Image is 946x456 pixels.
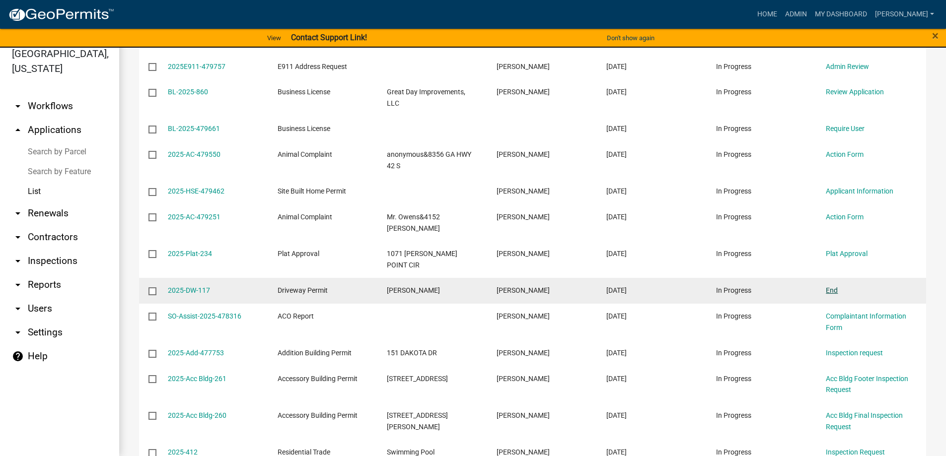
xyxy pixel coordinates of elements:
a: 2025-HSE-479462 [168,187,224,195]
span: 09/11/2025 [606,411,627,419]
span: Jamie McCarty [497,63,550,70]
a: 2025-Plat-234 [168,250,212,258]
a: Inspection Request [826,448,885,456]
span: 09/17/2025 [606,125,627,132]
span: Accessory Building Permit [278,375,358,383]
span: anonymous&8356 GA HWY 42 S [387,150,471,170]
span: Tammie [497,213,550,221]
a: 2025-DW-117 [168,286,210,294]
i: arrow_drop_down [12,279,24,291]
a: BL-2025-479661 [168,125,220,132]
span: In Progress [716,150,751,158]
span: Mr. Owens&4152 WALTON RD [387,213,440,232]
span: 09/12/2025 [606,349,627,357]
span: Rachel Carroll [497,312,550,320]
i: help [12,350,24,362]
a: End [826,286,838,294]
a: 2025E911-479757 [168,63,225,70]
a: Applicant Information [826,187,893,195]
span: Deanna Giles [497,187,550,195]
span: Ronald C Smith [497,349,550,357]
i: arrow_drop_up [12,124,24,136]
span: ACO Report [278,312,314,320]
span: 136 POPE RD [387,411,448,431]
i: arrow_drop_down [12,207,24,219]
strong: Contact Support Link! [291,33,367,42]
a: Require User [826,125,865,132]
a: Complaintant Information Form [826,312,906,331]
span: In Progress [716,88,751,96]
span: × [932,29,939,43]
span: Addition Building Permit [278,349,352,357]
span: Robert L Stubbs [497,250,550,258]
a: Review Application [826,88,884,96]
span: Accessory Building Permit [278,411,358,419]
span: 09/15/2025 [606,312,627,320]
span: Tammie [497,150,550,158]
span: In Progress [716,286,751,294]
span: 1071 SANDY POINT CIR [387,250,457,269]
span: Ronald Williams [387,286,440,294]
span: Great Day Improvements, LLC [387,88,465,107]
i: arrow_drop_down [12,231,24,243]
a: Admin Review [826,63,869,70]
a: My Dashboard [811,5,871,24]
span: 09/12/2025 [606,375,627,383]
button: Close [932,30,939,42]
a: 2025-AC-479251 [168,213,220,221]
span: Swimming Pool [387,448,435,456]
span: 2677 OLD KNOXVILLE RD [387,375,448,383]
span: In Progress [716,63,751,70]
span: In Progress [716,312,751,320]
a: Plat Approval [826,250,868,258]
span: Business License [278,125,330,132]
span: In Progress [716,375,751,383]
span: Site Built Home Permit [278,187,346,195]
a: Home [753,5,781,24]
span: Animal Complaint [278,150,332,158]
span: In Progress [716,213,751,221]
i: arrow_drop_down [12,303,24,315]
span: Plat Approval [278,250,319,258]
a: Admin [781,5,811,24]
a: Acc Bldg Final Inspection Request [826,411,903,431]
a: Acc Bldg Footer Inspection Request [826,375,908,394]
span: In Progress [716,448,751,456]
span: In Progress [716,411,751,419]
span: Animal Complaint [278,213,332,221]
span: In Progress [716,349,751,357]
a: SO-Assist-2025-478316 [168,312,241,320]
span: 09/16/2025 [606,150,627,158]
span: 09/17/2025 [606,88,627,96]
span: 09/16/2025 [606,250,627,258]
span: 09/16/2025 [606,213,627,221]
span: 09/17/2025 [606,63,627,70]
i: arrow_drop_down [12,255,24,267]
a: View [263,30,285,46]
span: Rick Wingate [497,448,550,456]
a: 2025-412 [168,448,198,456]
span: 09/10/2025 [606,448,627,456]
span: In Progress [716,125,751,132]
a: BL-2025-860 [168,88,208,96]
a: [PERSON_NAME] [871,5,938,24]
span: Joseph Rhodes [497,375,550,383]
span: Gary Nicholson [497,411,550,419]
span: Driveway Permit [278,286,328,294]
a: 2025-AC-479550 [168,150,220,158]
a: 2025-Acc Bldg-260 [168,411,226,419]
a: Inspection request [826,349,883,357]
span: 09/16/2025 [606,187,627,195]
a: 2025-Add-477753 [168,349,224,357]
span: 151 DAKOTA DR [387,349,437,357]
span: Business License [278,88,330,96]
span: In Progress [716,187,751,195]
span: E911 Address Request [278,63,347,70]
i: arrow_drop_down [12,326,24,338]
span: Kendra Alston [497,88,550,96]
a: Action Form [826,213,864,221]
a: 2025-Acc Bldg-261 [168,375,226,383]
a: Action Form [826,150,864,158]
span: Ronald J Williams [497,286,550,294]
span: In Progress [716,250,751,258]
